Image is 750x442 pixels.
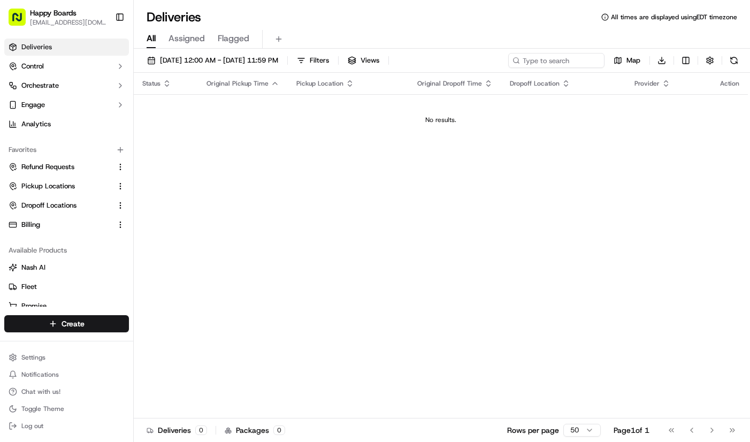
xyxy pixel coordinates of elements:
[609,53,645,68] button: Map
[9,282,125,292] a: Fleet
[4,158,129,176] button: Refund Requests
[4,216,129,233] button: Billing
[4,197,129,214] button: Dropoff Locations
[310,56,329,65] span: Filters
[62,318,85,329] span: Create
[508,53,604,68] input: Type to search
[225,425,285,436] div: Packages
[4,384,129,399] button: Chat with us!
[4,58,129,75] button: Control
[4,77,129,94] button: Orchestrate
[21,387,60,396] span: Chat with us!
[611,13,737,21] span: All times are displayed using EDT timezone
[4,278,129,295] button: Fleet
[273,425,285,435] div: 0
[160,56,278,65] span: [DATE] 12:00 AM - [DATE] 11:59 PM
[147,425,207,436] div: Deliveries
[21,81,59,90] span: Orchestrate
[21,301,47,311] span: Promise
[614,425,649,436] div: Page 1 of 1
[9,201,112,210] a: Dropoff Locations
[21,220,40,230] span: Billing
[206,79,269,88] span: Original Pickup Time
[4,401,129,416] button: Toggle Theme
[9,162,112,172] a: Refund Requests
[4,141,129,158] div: Favorites
[634,79,660,88] span: Provider
[507,425,559,436] p: Rows per page
[21,263,45,272] span: Nash AI
[21,42,52,52] span: Deliveries
[4,178,129,195] button: Pickup Locations
[9,181,112,191] a: Pickup Locations
[9,301,125,311] a: Promise
[720,79,739,88] div: Action
[343,53,384,68] button: Views
[4,367,129,382] button: Notifications
[147,9,201,26] h1: Deliveries
[726,53,741,68] button: Refresh
[4,4,111,30] button: Happy Boards[EMAIL_ADDRESS][DOMAIN_NAME]
[4,350,129,365] button: Settings
[21,119,51,129] span: Analytics
[21,100,45,110] span: Engage
[21,162,74,172] span: Refund Requests
[21,370,59,379] span: Notifications
[30,18,106,27] button: [EMAIL_ADDRESS][DOMAIN_NAME]
[296,79,343,88] span: Pickup Location
[21,181,75,191] span: Pickup Locations
[21,201,76,210] span: Dropoff Locations
[292,53,334,68] button: Filters
[138,116,744,124] div: No results.
[169,32,205,45] span: Assigned
[21,282,37,292] span: Fleet
[4,39,129,56] a: Deliveries
[4,96,129,113] button: Engage
[142,53,283,68] button: [DATE] 12:00 AM - [DATE] 11:59 PM
[21,405,64,413] span: Toggle Theme
[4,116,129,133] a: Analytics
[4,242,129,259] div: Available Products
[218,32,249,45] span: Flagged
[4,315,129,332] button: Create
[626,56,640,65] span: Map
[21,422,43,430] span: Log out
[4,259,129,276] button: Nash AI
[21,62,44,71] span: Control
[21,353,45,362] span: Settings
[142,79,160,88] span: Status
[510,79,560,88] span: Dropoff Location
[30,7,76,18] button: Happy Boards
[195,425,207,435] div: 0
[4,418,129,433] button: Log out
[147,32,156,45] span: All
[4,298,129,315] button: Promise
[417,79,482,88] span: Original Dropoff Time
[361,56,379,65] span: Views
[9,220,112,230] a: Billing
[9,263,125,272] a: Nash AI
